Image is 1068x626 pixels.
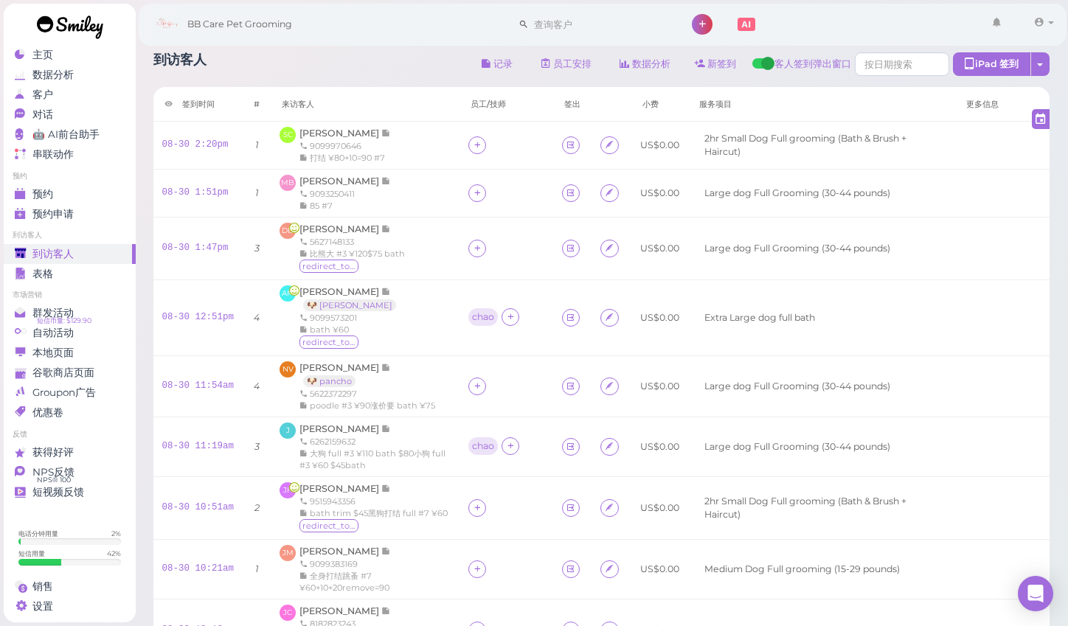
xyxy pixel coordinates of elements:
[381,362,391,373] span: 记录
[701,187,894,200] li: Large dog Full Grooming (30-44 pounds)
[701,440,894,453] li: Large dog Full Grooming (30-44 pounds)
[280,605,296,621] span: JC
[280,175,296,191] span: MB
[254,312,260,323] i: 4
[953,52,1031,76] div: iPad 签到
[299,519,358,532] span: redirect_to_google
[310,324,349,335] span: bath ¥60
[299,423,391,434] a: [PERSON_NAME]
[4,597,136,616] a: 设置
[111,529,121,538] div: 2 %
[32,386,96,399] span: Groupon广告
[32,307,74,319] span: 群发活动
[469,52,525,76] button: 记录
[153,87,243,122] th: 签到时间
[468,308,502,327] div: chao
[32,208,74,220] span: 预约申请
[299,483,381,494] span: [PERSON_NAME]
[153,52,207,80] h1: 到访客人
[4,429,136,439] li: 反馈
[299,223,391,234] a: [PERSON_NAME]
[299,605,391,616] a: [PERSON_NAME]
[529,52,604,76] a: 员工安排
[4,363,136,383] a: 谷歌商店页面
[701,132,946,159] li: 2hr Small Dog Full grooming (Bath & Brush + Haircut)
[162,139,229,150] a: 08-30 2:20pm
[310,248,405,259] span: 比熊大 #3 ¥120$75 bath
[4,65,136,85] a: 数据分析
[299,140,391,152] div: 9099970646
[381,175,391,187] span: 记录
[299,571,389,593] span: 全身打结跳蚤 #7 ¥60+10+20remove=90
[254,98,260,110] div: #
[32,327,74,339] span: 自动活动
[631,170,688,218] td: US$0.00
[701,311,819,324] li: Extra Large dog full bath
[381,605,391,616] span: 记录
[299,128,381,139] span: [PERSON_NAME]
[303,375,356,387] a: 🐶 pancho
[32,148,74,161] span: 串联动作
[4,303,136,323] a: 群发活动 短信币量: $129.90
[4,244,136,264] a: 到访客人
[255,563,259,574] i: 1
[553,87,592,122] th: 签出
[299,436,451,448] div: 6262159632
[32,406,63,419] span: 优惠卷
[529,13,672,36] input: 查询客户
[310,400,435,411] span: poodle #3 ¥90涨价要 bath ¥75
[32,486,84,498] span: 短视频反馈
[688,87,955,122] th: 服务项目
[701,563,904,576] li: Medium Dog Full grooming (15-29 pounds)
[299,495,448,507] div: 9515943356
[162,243,229,253] a: 08-30 1:47pm
[299,362,381,373] span: [PERSON_NAME]
[280,223,296,239] span: DB
[254,441,260,452] i: 3
[299,223,381,234] span: [PERSON_NAME]
[381,286,391,297] span: 记录
[631,355,688,417] td: US$0.00
[631,539,688,599] td: US$0.00
[774,58,851,80] span: 客人签到弹出窗口
[4,125,136,145] a: 🤖 AI前台助手
[4,403,136,422] a: 优惠卷
[303,299,396,311] a: 🐶 [PERSON_NAME]
[4,323,136,343] a: 自动活动
[608,52,683,76] a: 数据分析
[631,218,688,280] td: US$0.00
[310,153,385,163] span: 打结 ¥80+10=90 #7
[310,508,448,518] span: bath trim $45黑狗打结 full #7 ¥60
[4,145,136,164] a: 串联动作
[472,312,494,322] div: chao
[37,315,91,327] span: 短信币量: $129.90
[32,446,74,459] span: 获得好评
[280,545,296,561] span: JM
[605,380,614,392] i: Agreement form
[18,549,45,558] div: 短信用量
[701,495,946,521] li: 2hr Small Dog Full grooming (Bath & Brush + Haircut)
[605,441,614,452] i: Agreement form
[631,122,688,170] td: US$0.00
[4,204,136,224] a: 预约申请
[280,285,296,302] span: AM
[4,105,136,125] a: 对话
[37,474,71,486] span: NPS® 100
[460,87,553,122] th: 员工/技师
[381,546,391,557] span: 记录
[4,462,136,482] a: NPS反馈 NPS® 100
[32,248,74,260] span: 到访客人
[107,549,121,558] div: 42 %
[631,476,688,539] td: US$0.00
[299,188,391,200] div: 9093250411
[299,362,391,386] a: [PERSON_NAME] 🐶 pancho
[381,483,391,494] span: 记录
[299,448,445,470] span: 大狗 full #3 ¥110 bath $80小狗 full #3 ¥60 $45bath
[605,139,614,150] i: Agreement form
[605,243,614,254] i: Agreement form
[955,87,1050,122] th: 更多信息
[605,502,614,513] i: Agreement form
[32,69,74,81] span: 数据分析
[381,423,391,434] span: 记录
[254,243,260,254] i: 3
